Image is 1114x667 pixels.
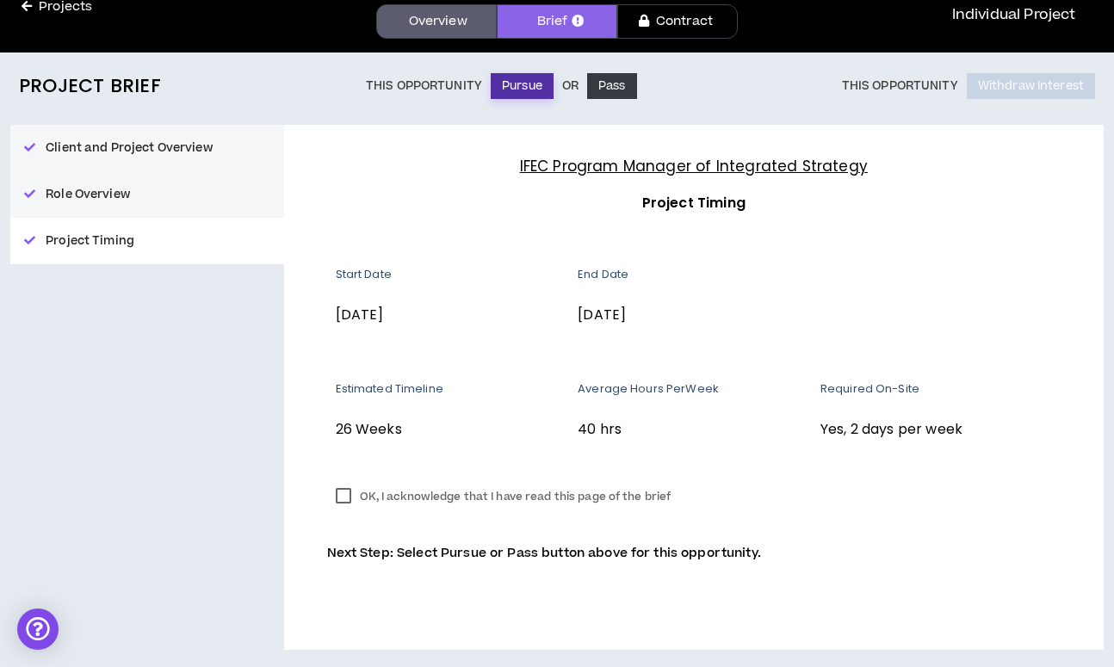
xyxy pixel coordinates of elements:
[327,192,1061,214] h3: Project Timing
[336,267,566,282] p: Start Date
[578,267,808,282] p: End Date
[562,79,579,93] p: Or
[327,155,1061,178] h4: IFEC Program Manager of Integrated Strategy
[497,4,617,39] a: Brief
[617,4,738,39] a: Contract
[842,79,958,93] p: This Opportunity
[336,304,566,326] p: [DATE]
[967,73,1095,99] button: Withdraw Interest
[10,125,284,171] button: Client and Project Overview
[587,73,637,99] button: Pass
[17,608,59,650] div: Open Intercom Messenger
[820,381,1061,397] p: Required On-Site
[327,544,1061,563] p: Next Step: Select Pursue or Pass button above for this opportunity.
[336,381,566,397] p: Estimated Timeline
[578,381,808,397] p: Average Hours Per Week
[578,418,808,441] p: 40 hrs
[10,171,284,218] button: Role Overview
[820,418,1061,441] p: Yes, 2 days per week
[952,4,1076,25] p: Individual Project
[327,484,680,510] label: OK, I acknowledge that I have read this page of the brief
[19,75,161,97] h2: Project Brief
[491,73,554,99] button: Pursue
[578,304,808,326] p: [DATE]
[366,79,482,93] p: This Opportunity
[336,418,566,441] p: 26 Weeks
[376,4,497,39] a: Overview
